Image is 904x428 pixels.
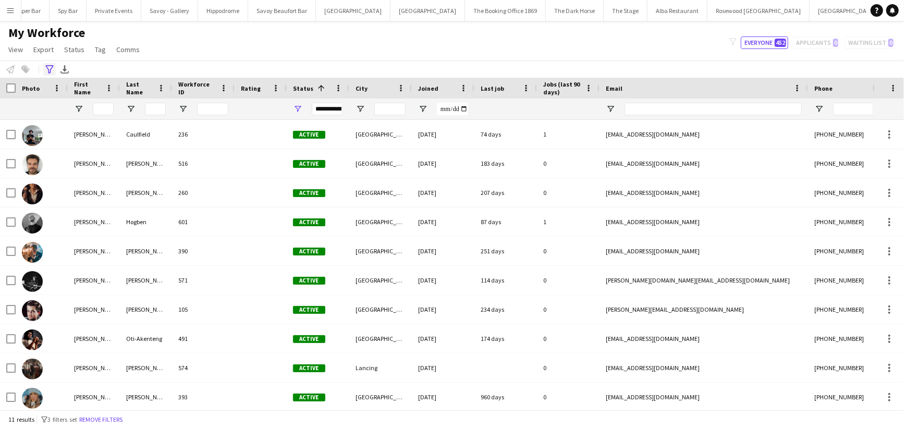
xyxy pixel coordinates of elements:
[293,218,325,226] span: Active
[74,80,101,96] span: First Name
[120,237,172,265] div: [PERSON_NAME]
[741,36,788,49] button: Everyone452
[68,266,120,295] div: [PERSON_NAME]
[600,237,808,265] div: [EMAIL_ADDRESS][DOMAIN_NAME]
[172,383,235,411] div: 393
[112,43,144,56] a: Comms
[412,149,474,178] div: [DATE]
[126,104,136,114] button: Open Filter Menu
[43,63,56,76] app-action-btn: Advanced filters
[293,248,325,255] span: Active
[120,120,172,149] div: Caulfield
[22,242,43,263] img: Harrison Cole
[172,324,235,353] div: 491
[197,103,228,115] input: Workforce ID Filter Input
[116,45,140,54] span: Comms
[293,160,325,168] span: Active
[648,1,707,21] button: Alba Restaurant
[412,383,474,411] div: [DATE]
[68,178,120,207] div: [PERSON_NAME]
[600,383,808,411] div: [EMAIL_ADDRESS][DOMAIN_NAME]
[22,388,43,409] img: Rosanne Duckworth
[537,237,600,265] div: 0
[120,353,172,382] div: [PERSON_NAME]
[74,104,83,114] button: Open Filter Menu
[474,324,537,353] div: 174 days
[87,1,141,21] button: Private Events
[537,120,600,149] div: 1
[543,80,581,96] span: Jobs (last 90 days)
[412,295,474,324] div: [DATE]
[349,207,412,236] div: [GEOGRAPHIC_DATA]
[22,184,43,204] img: Deanna Wilhelm
[412,178,474,207] div: [DATE]
[293,84,313,92] span: Status
[60,43,89,56] a: Status
[22,359,43,380] img: Katryna Abel
[22,84,40,92] span: Photo
[474,295,537,324] div: 234 days
[293,335,325,343] span: Active
[625,103,802,115] input: Email Filter Input
[91,43,110,56] a: Tag
[141,1,198,21] button: Savoy - Gallery
[418,84,438,92] span: Joined
[814,84,833,92] span: Phone
[22,213,43,234] img: Edward Hogben
[707,1,810,21] button: Rosewood [GEOGRAPHIC_DATA]
[606,84,622,92] span: Email
[22,154,43,175] img: Dan Coulthurst
[412,324,474,353] div: [DATE]
[546,1,604,21] button: The Dark Horse
[537,324,600,353] div: 0
[600,120,808,149] div: [EMAIL_ADDRESS][DOMAIN_NAME]
[474,149,537,178] div: 183 days
[120,149,172,178] div: [PERSON_NAME]
[241,84,261,92] span: Rating
[64,45,84,54] span: Status
[68,237,120,265] div: [PERSON_NAME]
[293,189,325,197] span: Active
[178,80,216,96] span: Workforce ID
[316,1,390,21] button: [GEOGRAPHIC_DATA]
[412,120,474,149] div: [DATE]
[537,149,600,178] div: 0
[481,84,504,92] span: Last job
[356,104,365,114] button: Open Filter Menu
[349,237,412,265] div: [GEOGRAPHIC_DATA]
[68,295,120,324] div: [PERSON_NAME]
[537,383,600,411] div: 0
[58,63,71,76] app-action-btn: Export XLSX
[390,1,465,21] button: [GEOGRAPHIC_DATA]
[412,207,474,236] div: [DATE]
[349,178,412,207] div: [GEOGRAPHIC_DATA]
[68,149,120,178] div: [PERSON_NAME]
[50,1,87,21] button: Spy Bar
[22,125,43,146] img: Chris Caulfield
[537,295,600,324] div: 0
[47,415,77,423] span: 3 filters set
[8,25,85,41] span: My Workforce
[474,120,537,149] div: 74 days
[412,266,474,295] div: [DATE]
[775,39,786,47] span: 452
[172,353,235,382] div: 574
[178,104,188,114] button: Open Filter Menu
[349,266,412,295] div: [GEOGRAPHIC_DATA]
[293,104,302,114] button: Open Filter Menu
[198,1,248,21] button: Hippodrome
[22,271,43,292] img: James Dickinson
[356,84,368,92] span: City
[600,324,808,353] div: [EMAIL_ADDRESS][DOMAIN_NAME]
[474,383,537,411] div: 960 days
[22,300,43,321] img: John Cervantes
[604,1,648,21] button: The Stage
[810,1,884,21] button: [GEOGRAPHIC_DATA]
[293,277,325,285] span: Active
[293,364,325,372] span: Active
[437,103,468,115] input: Joined Filter Input
[474,266,537,295] div: 114 days
[126,80,153,96] span: Last Name
[412,353,474,382] div: [DATE]
[465,1,546,21] button: The Booking Office 1869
